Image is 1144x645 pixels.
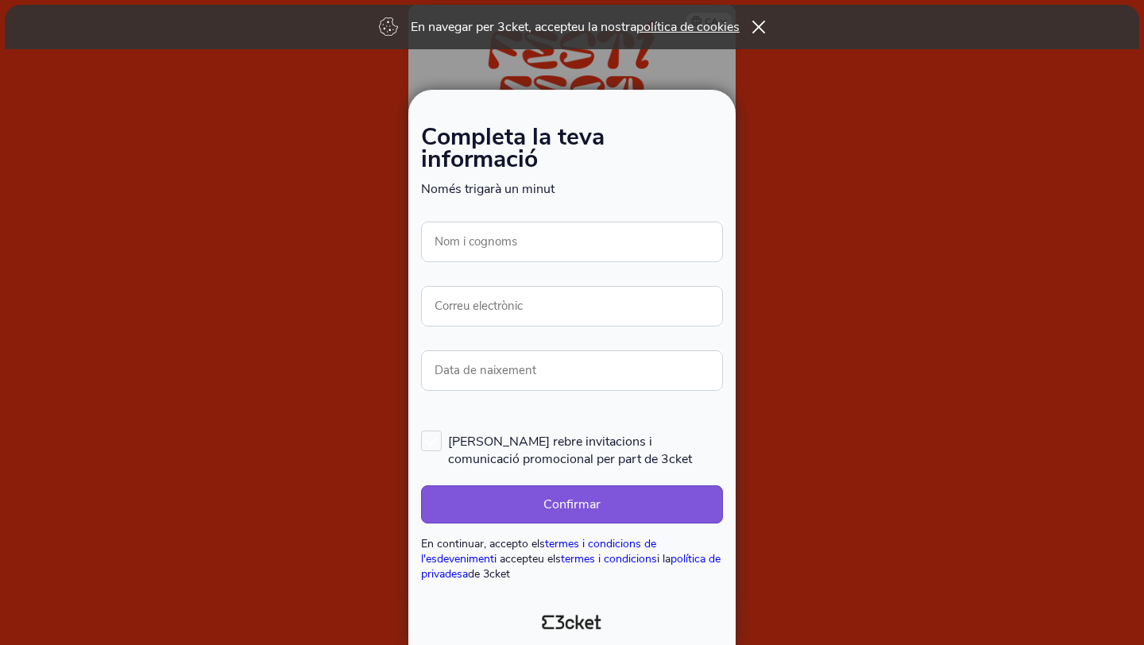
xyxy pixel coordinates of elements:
input: Data de naixement [421,350,723,391]
p: En navegar per 3cket, accepteu la nostra [411,18,740,36]
label: Correu electrònic [421,286,536,326]
a: termes i condicions de l'esdeveniment [421,536,656,566]
input: Nom i cognoms [421,222,723,262]
a: termes i condicions [561,551,657,566]
a: política de privadesa [421,551,721,581]
p: Només trigarà un minut [421,180,723,198]
h1: Completa la teva informació [421,126,723,180]
button: Confirmar [421,485,723,523]
input: Correu electrònic [421,286,723,326]
span: [PERSON_NAME] rebre invitacions i comunicació promocional per part de 3cket [448,431,723,468]
label: Nom i cognoms [421,222,531,261]
p: En continuar, accepto els i accepteu els i la de 3cket [421,536,723,581]
a: política de cookies [636,18,740,36]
